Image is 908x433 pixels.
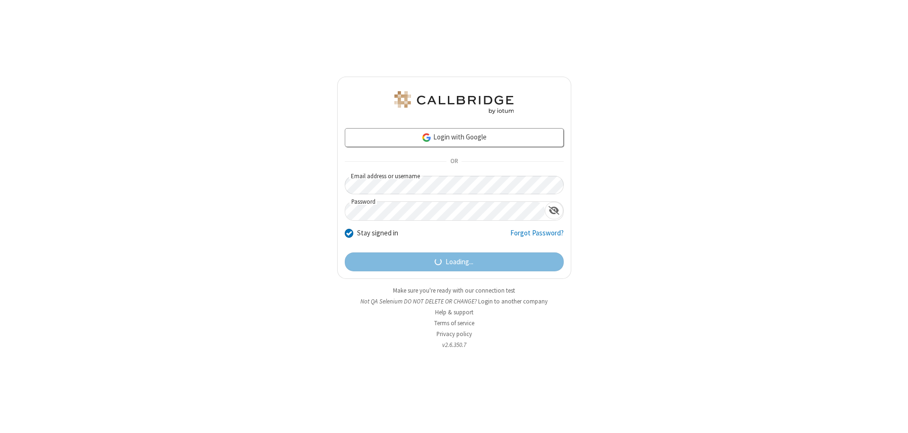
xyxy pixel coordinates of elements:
button: Login to another company [478,297,548,306]
a: Privacy policy [437,330,472,338]
input: Email address or username [345,176,564,194]
span: OR [446,155,462,168]
img: QA Selenium DO NOT DELETE OR CHANGE [393,91,515,114]
li: Not QA Selenium DO NOT DELETE OR CHANGE? [337,297,571,306]
a: Terms of service [434,319,474,327]
button: Loading... [345,252,564,271]
a: Make sure you're ready with our connection test [393,286,515,294]
label: Stay signed in [357,228,398,239]
img: google-icon.png [421,132,432,143]
a: Login with Google [345,128,564,147]
div: Show password [545,202,563,219]
input: Password [345,202,545,220]
span: Loading... [445,257,473,268]
a: Forgot Password? [510,228,564,246]
li: v2.6.350.7 [337,340,571,349]
a: Help & support [435,308,473,316]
